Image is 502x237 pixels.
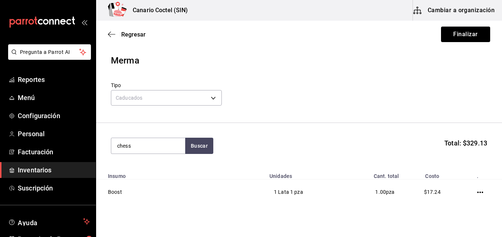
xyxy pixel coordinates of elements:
[81,19,87,25] button: open_drawer_menu
[5,54,91,61] a: Pregunta a Parrot AI
[185,138,213,154] button: Buscar
[424,189,441,195] span: $17.24
[18,147,90,157] span: Facturación
[461,169,502,179] th: .
[18,75,90,85] span: Reportes
[20,48,79,56] span: Pregunta a Parrot AI
[96,169,265,179] th: Insumo
[111,90,222,106] div: Caducados
[375,189,386,195] span: 1.00
[343,169,404,179] th: Cant. total
[121,31,146,38] span: Regresar
[18,165,90,175] span: Inventarios
[265,169,343,179] th: Unidades
[96,179,265,205] td: Boost
[441,27,490,42] button: Finalizar
[18,129,90,139] span: Personal
[127,6,188,15] h3: Canario Coctel (SIN)
[8,44,91,60] button: Pregunta a Parrot AI
[18,93,90,103] span: Menú
[18,217,80,226] span: Ayuda
[265,179,343,205] td: 1 Lata 1 pza
[404,169,461,179] th: Costo
[18,183,90,193] span: Suscripción
[343,179,404,205] td: pza
[111,138,185,154] input: Buscar insumo
[111,83,222,88] label: Tipo
[108,31,146,38] button: Regresar
[111,54,487,67] div: Merma
[18,111,90,121] span: Configuración
[444,138,487,148] span: Total: $329.13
